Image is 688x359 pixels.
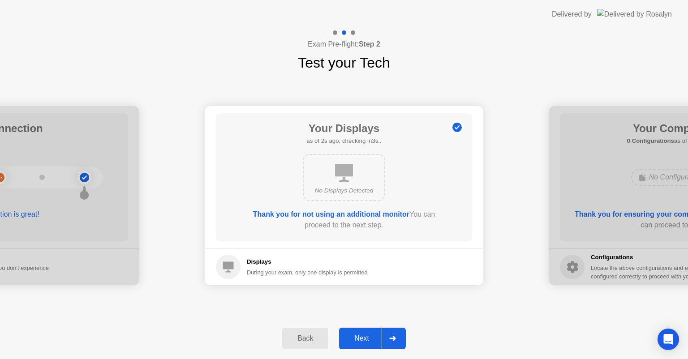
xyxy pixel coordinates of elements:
h5: as of 2s ago, checking in3s.. [306,137,381,145]
button: Next [339,328,406,349]
div: Next [342,334,382,342]
img: Delivered by Rosalyn [597,9,672,19]
button: Back [282,328,328,349]
h5: Displays [247,257,368,266]
h1: Test your Tech [298,52,390,73]
div: During your exam, only one display is permitted [247,268,368,277]
div: You can proceed to the next step. [241,209,447,231]
b: Thank you for not using an additional monitor [253,210,409,218]
h4: Exam Pre-flight: [308,39,380,50]
div: Delivered by [552,9,592,20]
h1: Your Displays [306,120,381,137]
div: Open Intercom Messenger [658,329,679,350]
b: Step 2 [359,40,380,48]
div: Back [285,334,326,342]
div: No Displays Detected [311,186,377,195]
